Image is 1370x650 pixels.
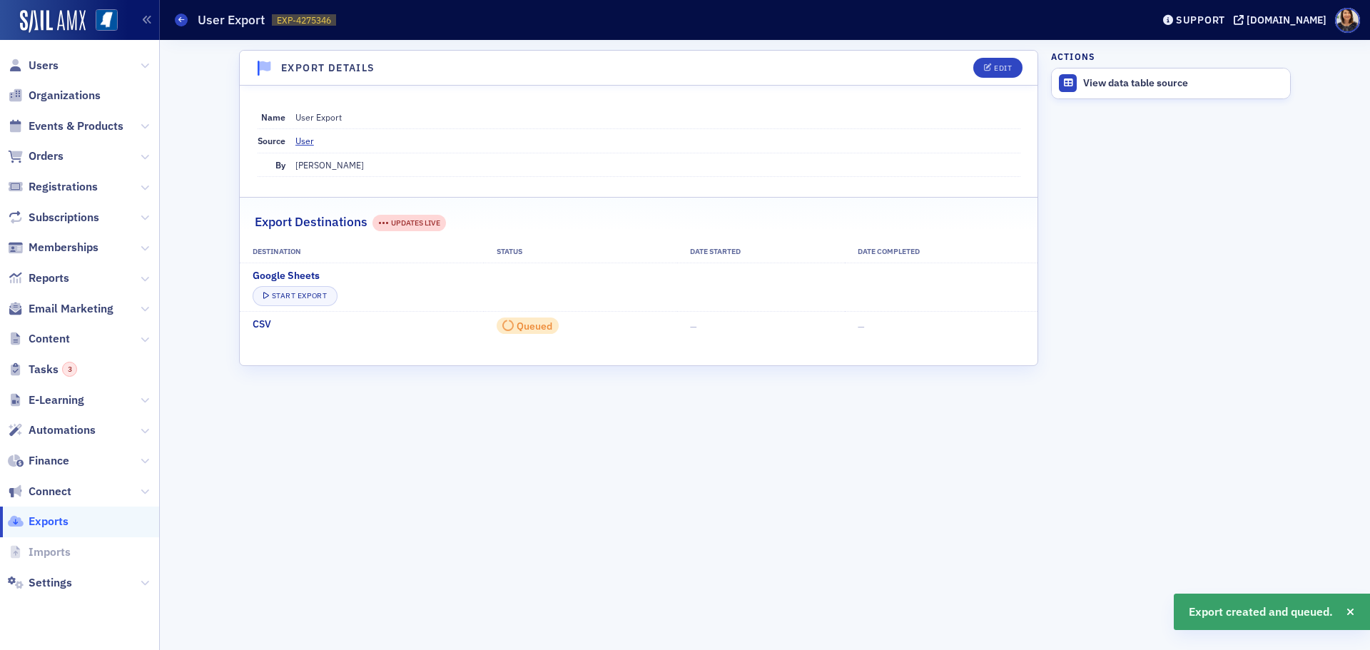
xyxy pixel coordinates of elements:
[29,179,98,195] span: Registrations
[8,88,101,103] a: Organizations
[690,320,697,332] span: —
[86,9,118,34] a: View Homepage
[517,323,552,330] div: Queued
[379,218,440,229] div: UPDATES LIVE
[295,106,1020,128] dd: User Export
[295,153,1020,176] dd: [PERSON_NAME]
[677,241,845,263] th: Date Started
[29,514,68,529] span: Exports
[29,422,96,438] span: Automations
[29,301,113,317] span: Email Marketing
[261,111,285,123] span: Name
[8,58,59,73] a: Users
[62,362,77,377] div: 3
[29,118,123,134] span: Events & Products
[253,317,271,332] span: CSV
[29,88,101,103] span: Organizations
[253,286,338,306] button: Start Export
[484,241,677,263] th: Status
[8,331,70,347] a: Content
[1176,14,1225,26] div: Support
[29,331,70,347] span: Content
[29,544,71,560] span: Imports
[240,241,484,263] th: Destination
[8,575,72,591] a: Settings
[8,392,84,408] a: E-Learning
[8,270,69,286] a: Reports
[258,135,285,146] span: Source
[29,148,64,164] span: Orders
[858,320,865,332] span: —
[8,240,98,255] a: Memberships
[96,9,118,31] img: SailAMX
[8,148,64,164] a: Orders
[497,318,559,334] div: 0 / 0 Rows
[8,484,71,499] a: Connect
[8,362,77,377] a: Tasks3
[1052,68,1290,98] a: View data table source
[1247,14,1326,26] div: [DOMAIN_NAME]
[1083,77,1283,90] div: View data table source
[29,210,99,225] span: Subscriptions
[8,514,68,529] a: Exports
[372,215,446,231] div: UPDATES LIVE
[8,544,71,560] a: Imports
[29,362,77,377] span: Tasks
[275,159,285,171] span: By
[8,301,113,317] a: Email Marketing
[29,240,98,255] span: Memberships
[198,11,265,29] h1: User Export
[8,453,69,469] a: Finance
[994,64,1012,72] div: Edit
[29,484,71,499] span: Connect
[253,268,320,283] span: Google Sheets
[29,270,69,286] span: Reports
[845,241,1037,263] th: Date Completed
[1335,8,1360,33] span: Profile
[255,213,367,231] h2: Export Destinations
[281,61,375,76] h4: Export Details
[8,422,96,438] a: Automations
[8,210,99,225] a: Subscriptions
[20,10,86,33] img: SailAMX
[29,58,59,73] span: Users
[973,58,1023,78] button: Edit
[277,14,331,26] span: EXP-4275346
[295,134,325,147] a: User
[29,575,72,591] span: Settings
[1189,604,1333,621] span: Export created and queued.
[8,179,98,195] a: Registrations
[1234,15,1331,25] button: [DOMAIN_NAME]
[29,392,84,408] span: E-Learning
[29,453,69,469] span: Finance
[8,118,123,134] a: Events & Products
[1051,50,1095,63] h4: Actions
